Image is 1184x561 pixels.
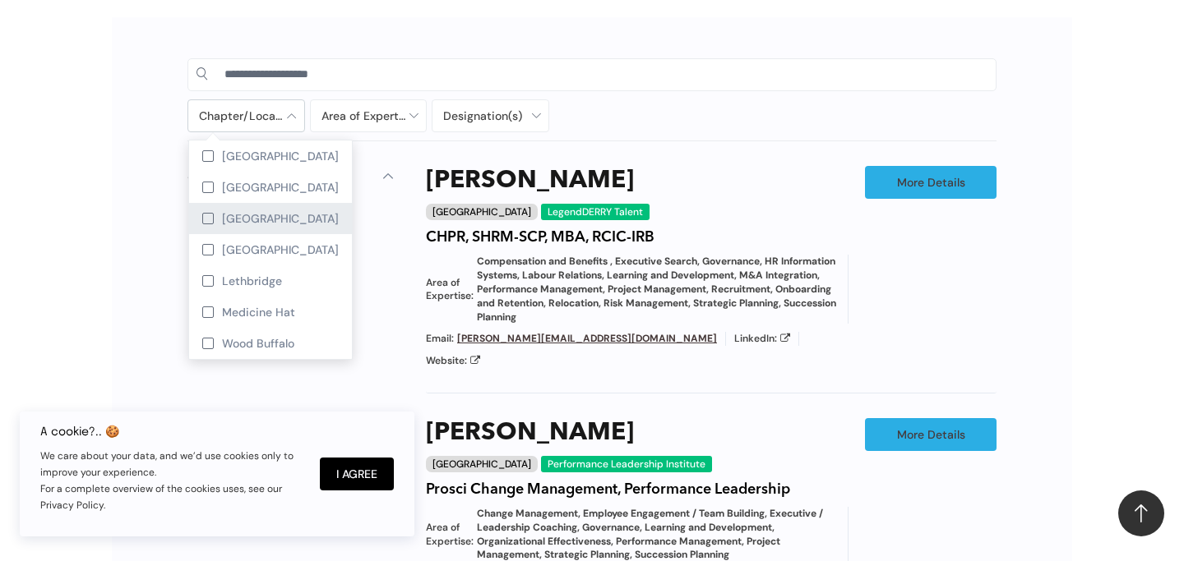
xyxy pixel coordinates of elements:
[865,166,997,199] a: More Details
[426,521,474,549] span: Area of Expertise:
[222,305,295,320] span: Medicine Hat
[222,180,339,195] span: [GEOGRAPHIC_DATA]
[40,448,303,513] p: We care about your data, and we’d use cookies only to improve your experience. For a complete ove...
[426,456,538,472] div: [GEOGRAPHIC_DATA]
[865,418,997,451] a: More Details
[541,204,650,220] div: LegendDERRY Talent
[426,481,790,499] h4: Prosci Change Management, Performance Leadership
[457,332,717,345] a: [PERSON_NAME][EMAIL_ADDRESS][DOMAIN_NAME]
[426,228,654,246] h4: CHPR, SHRM-SCP, MBA, RCIC-IRB
[426,276,474,304] span: Area of Expertise:
[734,332,777,346] span: LinkedIn:
[426,354,467,368] span: Website:
[426,166,634,195] a: [PERSON_NAME]
[187,166,233,186] p: Sort by
[426,418,634,448] a: [PERSON_NAME]
[222,274,282,288] span: Lethbridge
[222,149,339,163] span: [GEOGRAPHIC_DATA]
[222,336,294,351] span: Wood Buffalo
[40,425,303,438] h6: A cookie?.. 🍪
[320,458,394,490] button: I Agree
[426,332,454,346] span: Email:
[222,242,339,257] span: [GEOGRAPHIC_DATA]
[477,255,839,324] span: Compensation and Benefits , Executive Search, Governance, HR Information Systems, Labour Relation...
[222,211,339,226] span: [GEOGRAPHIC_DATA]
[541,456,712,472] div: Performance Leadership Institute
[426,204,538,220] div: [GEOGRAPHIC_DATA]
